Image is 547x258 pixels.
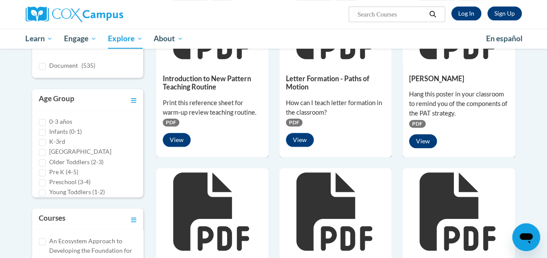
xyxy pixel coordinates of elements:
[286,133,314,147] button: View
[20,29,59,49] a: Learn
[409,89,508,118] div: Hang this poster in your classroom to remind you of the components of the PAT strategy.
[49,177,91,187] label: Preschool (3-4)
[480,30,528,48] a: En español
[131,93,137,106] a: Toggle collapse
[486,34,523,43] span: En español
[49,157,104,167] label: Older Toddlers (2-3)
[49,137,65,146] label: K-3rd
[49,62,78,69] span: Document
[163,119,179,126] span: PDF
[49,147,111,156] label: [GEOGRAPHIC_DATA]
[286,74,385,91] h5: Letter Formation - Paths of Motion
[26,7,123,22] img: Cox Campus
[131,213,137,225] a: Toggle collapse
[163,98,262,117] div: Print this reference sheet for warm-up review teaching routine.
[25,33,53,44] span: Learn
[19,29,528,49] div: Main menu
[49,167,78,177] label: Pre K (4-5)
[64,33,97,44] span: Engage
[49,127,82,136] label: Infants (0-1)
[39,213,65,225] h3: Courses
[39,93,74,106] h3: Age Group
[426,9,439,20] button: Search
[58,29,102,49] a: Engage
[451,7,481,20] a: Log In
[81,62,95,69] span: (535)
[148,29,189,49] a: About
[356,9,426,20] input: Search Courses
[163,74,262,91] h5: Introduction to New Pattern Teaching Routine
[163,133,191,147] button: View
[49,117,72,126] label: 0-3 años
[409,120,426,128] span: PDF
[409,134,437,148] button: View
[409,74,508,83] h5: [PERSON_NAME]
[286,119,302,126] span: PDF
[26,7,182,22] a: Cox Campus
[102,29,148,49] a: Explore
[286,98,385,117] div: How can I teach letter formation in the classroom?
[512,223,540,251] iframe: Button to launch messaging window
[49,187,105,197] label: Young Toddlers (1-2)
[154,33,183,44] span: About
[108,33,143,44] span: Explore
[487,7,522,20] a: Register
